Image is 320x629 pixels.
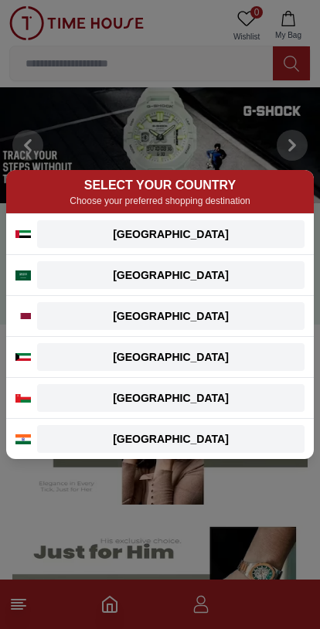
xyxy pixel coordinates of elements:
[15,353,31,361] img: Kuwait flag
[46,308,295,324] div: [GEOGRAPHIC_DATA]
[15,394,31,403] img: Oman flag
[37,425,305,453] button: [GEOGRAPHIC_DATA]
[46,267,295,283] div: [GEOGRAPHIC_DATA]
[37,384,305,412] button: [GEOGRAPHIC_DATA]
[15,270,31,280] img: Saudi Arabia flag
[15,195,305,207] p: Choose your preferred shopping destination
[15,230,31,238] img: UAE flag
[46,431,295,447] div: [GEOGRAPHIC_DATA]
[37,302,305,330] button: [GEOGRAPHIC_DATA]
[37,220,305,248] button: [GEOGRAPHIC_DATA]
[46,226,295,242] div: [GEOGRAPHIC_DATA]
[15,434,31,444] img: India flag
[15,313,31,319] img: Qatar flag
[37,343,305,371] button: [GEOGRAPHIC_DATA]
[46,390,295,406] div: [GEOGRAPHIC_DATA]
[37,261,305,289] button: [GEOGRAPHIC_DATA]
[15,176,305,195] h2: SELECT YOUR COUNTRY
[46,349,295,365] div: [GEOGRAPHIC_DATA]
